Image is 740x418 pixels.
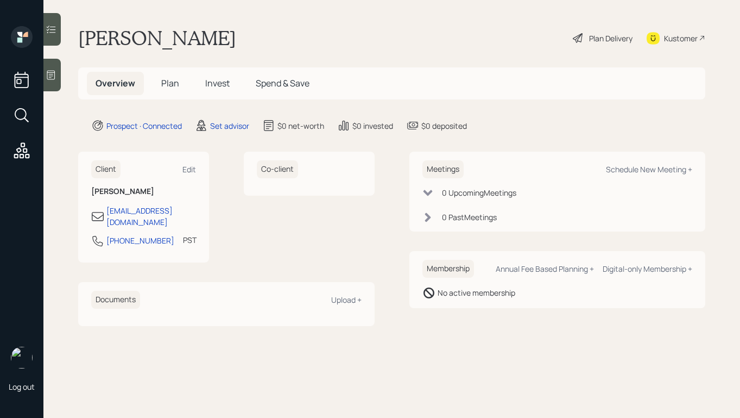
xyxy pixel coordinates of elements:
div: Upload + [331,295,362,305]
div: Kustomer [664,33,698,44]
div: No active membership [438,287,515,298]
div: Set advisor [210,120,249,132]
div: PST [183,234,197,246]
h6: Membership [422,260,474,278]
h6: Client [91,160,121,178]
div: $0 invested [352,120,393,132]
div: Annual Fee Based Planning + [496,264,594,274]
h1: [PERSON_NAME] [78,26,236,50]
div: Plan Delivery [589,33,633,44]
div: Log out [9,382,35,392]
div: $0 net-worth [277,120,324,132]
div: 0 Past Meeting s [442,211,497,223]
div: [PHONE_NUMBER] [106,235,174,246]
span: Spend & Save [256,77,309,89]
h6: Meetings [422,160,464,178]
h6: [PERSON_NAME] [91,187,196,196]
div: Prospect · Connected [106,120,182,132]
span: Plan [161,77,179,89]
div: Digital-only Membership + [603,264,692,274]
div: Schedule New Meeting + [606,164,692,174]
h6: Documents [91,291,140,309]
span: Invest [205,77,230,89]
h6: Co-client [257,160,298,178]
div: $0 deposited [421,120,467,132]
div: Edit [182,164,196,174]
div: [EMAIL_ADDRESS][DOMAIN_NAME] [106,205,196,228]
img: aleksandra-headshot.png [11,347,33,369]
div: 0 Upcoming Meeting s [442,187,516,198]
span: Overview [96,77,135,89]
